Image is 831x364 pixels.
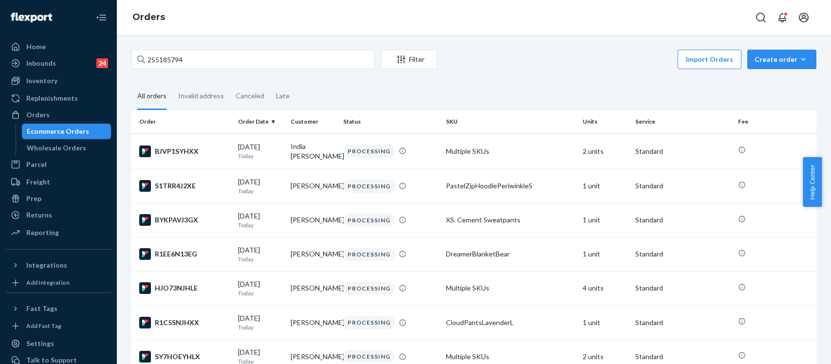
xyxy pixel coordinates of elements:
a: Add Integration [6,277,111,289]
div: SY7HOEYHLX [139,351,230,363]
div: HJO73NJHLE [139,282,230,294]
p: Standard [635,318,730,328]
div: [DATE] [238,211,283,229]
th: Order [131,110,234,133]
div: Wholesale Orders [27,143,86,153]
button: Import Orders [678,50,741,69]
td: [PERSON_NAME] [287,237,339,271]
th: Status [339,110,442,133]
a: Inventory [6,73,111,89]
p: Standard [635,181,730,191]
button: Open account menu [794,8,813,27]
div: PROCESSING [343,145,395,158]
ol: breadcrumbs [125,3,173,32]
th: Order Date [234,110,287,133]
div: PROCESSING [343,248,395,261]
div: [DATE] [238,142,283,160]
div: Canceled [236,83,264,109]
div: R1C5SNJHXX [139,317,230,328]
div: PROCESSING [343,350,395,363]
a: Prep [6,191,111,206]
div: [DATE] [238,177,283,195]
div: Orders [26,110,50,120]
div: Late [276,83,290,109]
td: [PERSON_NAME] [287,306,339,340]
button: Help Center [803,157,822,207]
th: Service [631,110,734,133]
div: XS. Cement Sweatpants [446,215,575,225]
p: Standard [635,215,730,225]
div: S1TRR4J2XE [139,180,230,192]
td: [PERSON_NAME] [287,203,339,237]
div: BJVP1SYHXX [139,146,230,157]
button: Fast Tags [6,301,111,316]
div: Add Fast Tag [26,322,61,330]
button: Filter [381,50,437,69]
a: Ecommerce Orders [22,124,111,139]
div: Customer [291,117,335,126]
td: 2 units [579,133,631,169]
div: All orders [137,83,166,110]
a: Wholesale Orders [22,140,111,156]
td: 1 unit [579,203,631,237]
button: Integrations [6,257,111,273]
a: Freight [6,174,111,190]
a: Orders [132,12,165,22]
a: Reporting [6,225,111,240]
th: Fee [734,110,816,133]
a: Inbounds24 [6,55,111,71]
p: Today [238,255,283,263]
button: Create order [747,50,816,69]
p: Today [238,289,283,297]
td: Multiple SKUs [442,271,579,305]
td: [PERSON_NAME] [287,169,339,203]
div: DreamerBlanketBear [446,249,575,259]
div: PROCESSING [343,282,395,295]
div: Inbounds [26,58,56,68]
button: Close Navigation [92,8,111,27]
td: [PERSON_NAME] [287,271,339,305]
div: Reporting [26,228,59,237]
div: BYKPAVJ3GX [139,214,230,226]
input: Search orders [131,50,375,69]
button: Open Search Box [751,8,771,27]
td: 1 unit [579,169,631,203]
div: PROCESSING [343,214,395,227]
a: Orders [6,107,111,123]
div: Fast Tags [26,304,57,313]
div: Replenishments [26,93,78,103]
a: Home [6,39,111,55]
div: R1EE6N13EG [139,248,230,260]
a: Returns [6,207,111,223]
p: Today [238,221,283,229]
div: 24 [96,58,108,68]
a: Parcel [6,157,111,172]
div: PROCESSING [343,316,395,329]
div: Inventory [26,76,57,86]
div: Integrations [26,260,67,270]
div: CloudPantsLavenderL [446,318,575,328]
div: [DATE] [238,313,283,331]
p: Today [238,187,283,195]
th: Units [579,110,631,133]
td: 1 unit [579,237,631,271]
a: Replenishments [6,91,111,106]
button: Open notifications [773,8,792,27]
iframe: Opens a widget where you can chat to one of our agents [769,335,821,359]
div: Settings [26,339,54,348]
td: India [PERSON_NAME] [287,133,339,169]
th: SKU [442,110,579,133]
p: Standard [635,146,730,156]
div: Prep [26,194,41,203]
div: Home [26,42,46,52]
a: Settings [6,336,111,351]
p: Standard [635,249,730,259]
div: PastelZipHoodiePeriwinkleS [446,181,575,191]
td: 4 units [579,271,631,305]
a: Add Fast Tag [6,320,111,332]
p: Standard [635,352,730,362]
div: PROCESSING [343,180,395,193]
img: Flexport logo [11,13,52,22]
div: Create order [755,55,809,64]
